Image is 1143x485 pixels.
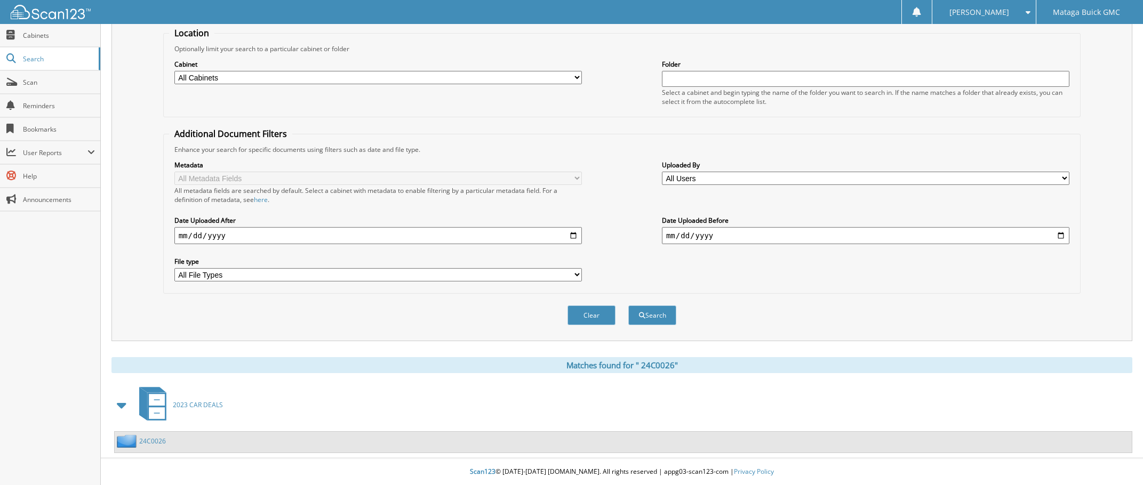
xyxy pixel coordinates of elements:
span: Scan123 [470,467,495,476]
span: Bookmarks [23,125,95,134]
input: start [174,227,582,244]
span: Announcements [23,195,95,204]
iframe: Chat Widget [1090,434,1143,485]
input: end [662,227,1069,244]
span: 2023 CAR DEALS [173,400,223,409]
legend: Location [169,27,214,39]
span: [PERSON_NAME] [949,9,1009,15]
legend: Additional Document Filters [169,128,292,140]
span: Help [23,172,95,181]
div: Optionally limit your search to a particular cabinet or folder [169,44,1075,53]
label: Cabinet [174,60,582,69]
label: Date Uploaded After [174,216,582,225]
span: Mataga Buick GMC [1053,9,1120,15]
button: Search [628,305,676,325]
span: Search [23,54,93,63]
div: Select a cabinet and begin typing the name of the folder you want to search in. If the name match... [662,88,1069,106]
a: here [254,195,268,204]
span: Scan [23,78,95,87]
div: Matches found for " 24C0026" [111,357,1132,373]
span: Reminders [23,101,95,110]
img: folder2.png [117,434,139,448]
label: Uploaded By [662,160,1069,169]
div: © [DATE]-[DATE] [DOMAIN_NAME]. All rights reserved | appg03-scan123-com | [101,459,1143,485]
label: Metadata [174,160,582,169]
a: Privacy Policy [734,467,774,476]
div: Enhance your search for specific documents using filters such as date and file type. [169,145,1075,154]
label: Folder [662,60,1069,69]
button: Clear [567,305,616,325]
a: 2023 CAR DEALS [133,384,223,426]
img: scan123-logo-white.svg [11,5,91,19]
span: User Reports [23,148,87,157]
label: Date Uploaded Before [662,216,1069,225]
label: File type [174,257,582,266]
div: All metadata fields are searched by default. Select a cabinet with metadata to enable filtering b... [174,186,582,204]
a: 24C0026 [139,436,166,446]
span: Cabinets [23,31,95,40]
